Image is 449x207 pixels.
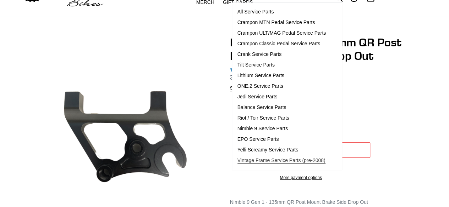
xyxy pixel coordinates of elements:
[232,39,332,49] a: Crampon Classic Pedal Service Parts
[232,92,332,102] a: Jedi Service Parts
[237,115,289,121] span: Riot / Toir Service Parts
[237,30,326,36] span: Crampon ULT/MAG Pedal Service Parts
[230,85,418,92] div: calculated at checkout.
[237,41,320,47] span: Crampon Classic Pedal Service Parts
[232,123,332,134] a: Nimble 9 Service Parts
[237,62,275,68] span: Tilt Service Parts
[230,36,418,63] h1: Nimble 9 Gen 1 - 135mm QR Post Mount Brake Side Drop Out
[232,102,332,113] a: Balance Service Parts
[232,49,332,60] a: Crank Service Parts
[230,85,248,91] a: Shipping
[237,9,274,15] span: All Service Parts
[232,7,332,17] a: All Service Parts
[237,94,278,100] span: Jedi Service Parts
[232,28,332,39] a: Crampon ULT/MAG Pedal Service Parts
[232,174,370,181] a: More payment options
[232,155,332,166] a: Vintage Frame Service Parts (pre-2008)
[230,199,418,206] div: Nimble 9 Gen 1 - 135mm QR Post Mount Brake Side Drop Out
[232,145,332,155] a: Yelli Screamy Service Parts
[232,60,332,70] a: Tilt Service Parts
[237,51,281,57] span: Crank Service Parts
[237,104,286,110] span: Balance Service Parts
[232,70,332,81] a: Lithium Service Parts
[232,81,332,92] a: ONE.2 Service Parts
[232,113,332,123] a: Riot / Toir Service Parts
[237,73,284,79] span: Lithium Service Parts
[237,136,279,142] span: EPO Service Parts
[237,147,298,153] span: Yelli Screamy Service Parts
[237,19,315,25] span: Crampon MTN Pedal Service Parts
[232,134,332,145] a: EPO Service Parts
[230,74,248,81] span: 399 kr
[230,67,262,72] span: 5.00 stars
[237,157,325,163] span: Vintage Frame Service Parts (pre-2008)
[237,83,283,89] span: ONE.2 Service Parts
[237,126,288,132] span: Nimble 9 Service Parts
[232,17,332,28] a: Crampon MTN Pedal Service Parts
